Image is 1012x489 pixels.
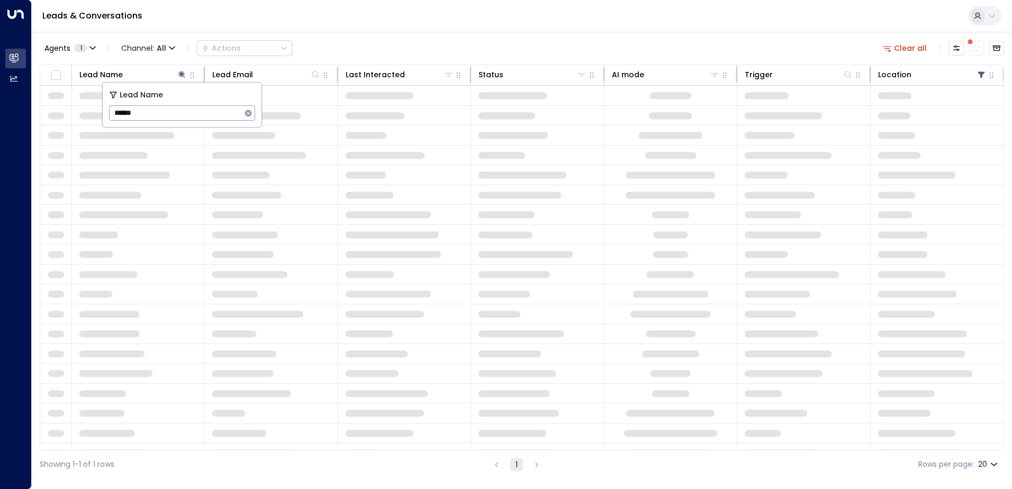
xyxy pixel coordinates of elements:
[42,10,142,22] a: Leads & Conversations
[510,458,523,471] button: page 1
[949,41,964,56] button: Customize
[202,43,241,53] div: Actions
[612,68,720,81] div: AI mode
[197,40,292,56] button: Actions
[879,41,932,56] button: Clear all
[117,41,179,56] button: Channel:All
[346,68,454,81] div: Last Interacted
[40,41,100,56] button: Agents1
[40,459,114,470] div: Showing 1-1 of 1 rows
[117,41,179,56] span: Channel:
[745,68,853,81] div: Trigger
[75,44,87,52] span: 1
[79,68,123,81] div: Lead Name
[969,41,984,56] span: There are new threads available. Refresh the grid to view the latest updates.
[978,457,1000,472] div: 20
[918,459,974,470] label: Rows per page:
[612,68,644,81] div: AI mode
[346,68,405,81] div: Last Interacted
[478,68,503,81] div: Status
[212,68,253,81] div: Lead Email
[745,68,773,81] div: Trigger
[478,68,586,81] div: Status
[878,68,911,81] div: Location
[878,68,987,81] div: Location
[79,68,187,81] div: Lead Name
[120,89,163,101] span: Lead Name
[989,41,1004,56] button: Archived Leads
[490,458,544,471] nav: pagination navigation
[197,40,292,56] div: Button group with a nested menu
[212,68,320,81] div: Lead Email
[157,44,166,52] span: All
[44,44,70,52] span: Agents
